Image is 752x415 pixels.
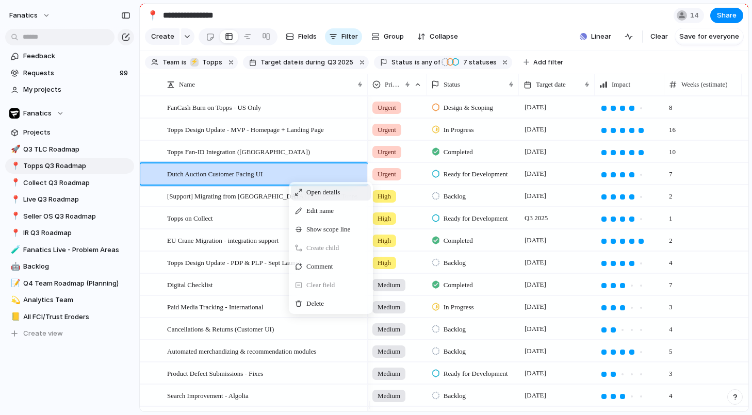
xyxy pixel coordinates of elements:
[11,261,18,273] div: 🤖
[415,58,420,67] span: is
[325,28,362,45] button: Filter
[325,57,355,68] button: Q3 2025
[190,58,199,67] div: ⚡
[304,58,325,67] span: during
[413,28,462,45] button: Collapse
[9,194,20,205] button: 📍
[9,10,38,21] span: fanatics
[441,57,499,68] button: 7 statuses
[430,31,458,42] span: Collapse
[9,161,20,171] button: 📍
[5,276,134,291] a: 📝Q4 Team Roadmap (Planning)
[23,211,130,222] span: Seller OS Q3 Roadmap
[391,58,413,67] span: Status
[9,312,20,322] button: 📒
[675,28,743,45] button: Save for everyone
[151,31,174,42] span: Create
[179,57,189,68] button: is
[306,261,333,272] span: Comment
[5,106,134,121] button: Fanatics
[298,31,317,42] span: Fields
[306,298,324,309] span: Delete
[23,228,130,238] span: IR Q3 Roadmap
[23,161,130,171] span: Topps Q3 Roadmap
[576,29,615,44] button: Linear
[413,57,442,68] button: isany of
[9,278,20,289] button: 📝
[9,178,20,188] button: 📍
[460,58,469,66] span: 7
[9,261,20,272] button: 🤖
[517,55,569,70] button: Add filter
[5,192,134,207] a: 📍Live Q3 Roadmap
[679,31,739,42] span: Save for everyone
[690,10,702,21] span: 14
[591,31,611,42] span: Linear
[23,85,130,95] span: My projects
[5,125,134,140] a: Projects
[5,225,134,241] a: 📍IR Q3 Roadmap
[5,242,134,258] a: 🧪Fanatics Live - Problem Areas
[162,58,179,67] span: Team
[11,194,18,206] div: 📍
[5,82,134,97] a: My projects
[341,31,358,42] span: Filter
[717,10,737,21] span: Share
[5,158,134,174] a: 📍Topps Q3 Roadmap
[289,182,373,314] div: Context Menu
[260,58,298,67] span: Target date
[11,143,18,155] div: 🚀
[147,8,158,22] div: 📍
[5,292,134,308] a: 💫Analytics Team
[23,278,130,289] span: Q4 Team Roadmap (Planning)
[460,58,497,67] span: statuses
[5,209,134,224] a: 📍Seller OS Q3 Roadmap
[5,65,134,81] a: Requests99
[533,58,563,67] span: Add filter
[306,187,340,197] span: Open details
[5,309,134,325] div: 📒All FCI/Trust Eroders
[5,326,134,341] button: Create view
[23,194,130,205] span: Live Q3 Roadmap
[23,328,63,339] span: Create view
[366,28,409,45] button: Group
[23,127,130,138] span: Projects
[23,295,130,305] span: Analytics Team
[23,312,130,322] span: All FCI/Trust Eroders
[23,144,130,155] span: Q3 TLC Roadmap
[650,31,668,42] span: Clear
[306,280,335,290] span: Clear field
[11,294,18,306] div: 💫
[145,28,179,45] button: Create
[282,28,321,45] button: Fields
[299,58,304,67] span: is
[420,58,440,67] span: any of
[646,28,672,45] button: Clear
[9,245,20,255] button: 🧪
[11,244,18,256] div: 🧪
[188,57,224,68] button: ⚡Topps
[11,210,18,222] div: 📍
[5,259,134,274] a: 🤖Backlog
[5,142,134,157] a: 🚀Q3 TLC Roadmap
[9,144,20,155] button: 🚀
[306,224,350,235] span: Show scope line
[182,58,187,67] span: is
[11,160,18,172] div: 📍
[23,108,52,119] span: Fanatics
[5,48,134,64] a: Feedback
[306,206,334,216] span: Edit name
[384,31,404,42] span: Group
[11,227,18,239] div: 📍
[9,211,20,222] button: 📍
[9,228,20,238] button: 📍
[23,245,130,255] span: Fanatics Live - Problem Areas
[298,57,326,68] button: isduring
